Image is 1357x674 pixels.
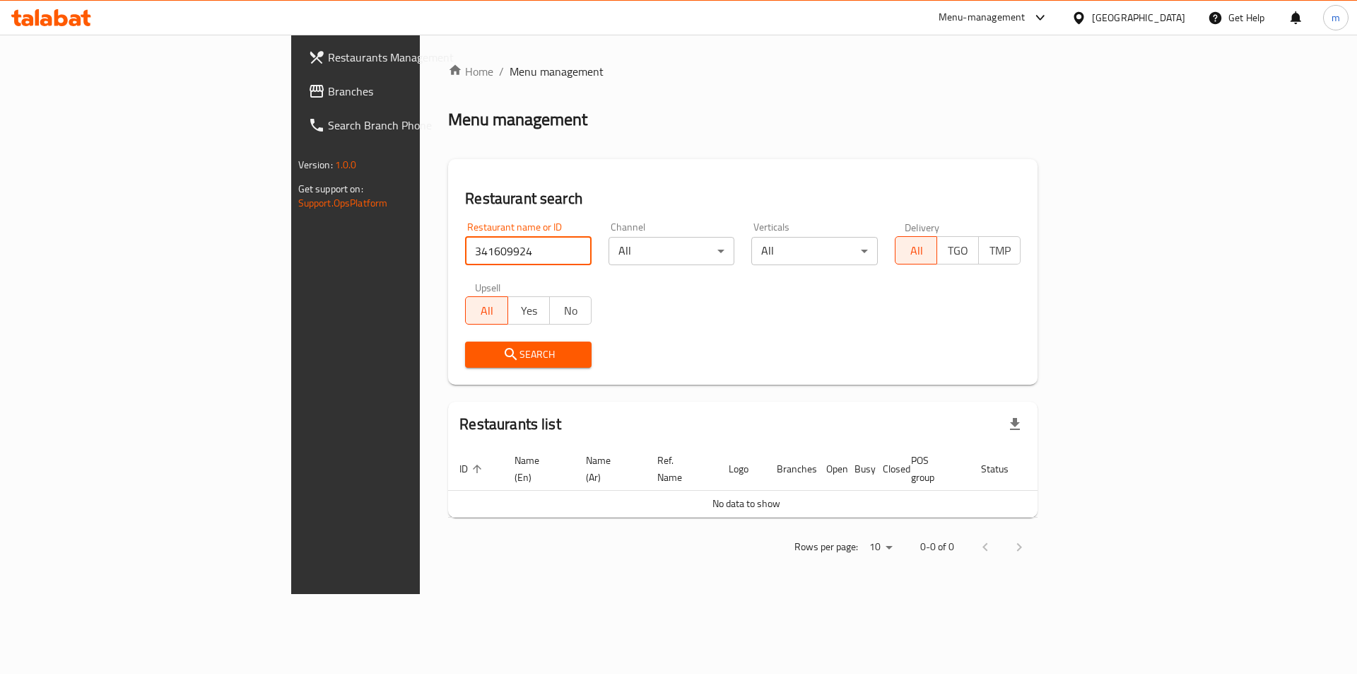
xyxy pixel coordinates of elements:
[556,301,586,321] span: No
[609,237,735,265] div: All
[298,194,388,212] a: Support.OpsPlatform
[475,282,501,292] label: Upsell
[943,240,973,261] span: TGO
[978,236,1021,265] button: TMP
[871,448,900,491] th: Closed
[920,538,954,556] p: 0-0 of 0
[981,460,1027,477] span: Status
[905,222,940,232] label: Delivery
[328,117,507,134] span: Search Branch Phone
[911,452,953,486] span: POS group
[298,180,363,198] span: Get support on:
[297,74,518,108] a: Branches
[328,49,507,66] span: Restaurants Management
[298,156,333,174] span: Version:
[936,236,979,265] button: TGO
[717,448,765,491] th: Logo
[998,407,1032,441] div: Export file
[901,240,932,261] span: All
[549,296,592,325] button: No
[335,156,357,174] span: 1.0.0
[448,63,1038,80] nav: breadcrumb
[448,448,1093,518] table: enhanced table
[476,346,580,364] span: Search
[465,188,1021,209] h2: Restaurant search
[985,240,1015,261] span: TMP
[765,448,815,491] th: Branches
[459,414,560,435] h2: Restaurants list
[1092,10,1185,25] div: [GEOGRAPHIC_DATA]
[510,63,604,80] span: Menu management
[712,494,780,513] span: No data to show
[1332,10,1340,25] span: m
[471,301,502,321] span: All
[514,301,544,321] span: Yes
[895,236,937,265] button: All
[794,538,858,556] p: Rows per page:
[465,296,507,325] button: All
[297,108,518,142] a: Search Branch Phone
[328,83,507,100] span: Branches
[843,448,871,491] th: Busy
[586,452,629,486] span: Name (Ar)
[465,237,592,265] input: Search for restaurant name or ID..
[864,537,898,558] div: Rows per page:
[465,342,592,368] button: Search
[939,9,1026,26] div: Menu-management
[515,452,558,486] span: Name (En)
[297,40,518,74] a: Restaurants Management
[815,448,843,491] th: Open
[657,452,700,486] span: Ref. Name
[448,108,587,131] h2: Menu management
[751,237,878,265] div: All
[459,460,486,477] span: ID
[507,296,550,325] button: Yes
